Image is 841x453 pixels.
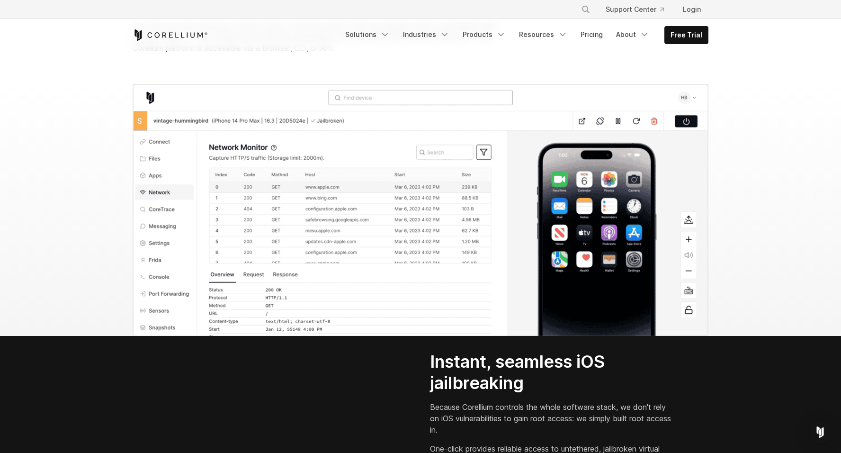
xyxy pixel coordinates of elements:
a: Corellium Home [133,29,208,41]
a: Login [675,1,708,18]
a: Support Center [598,1,671,18]
div: Navigation Menu [340,26,708,44]
p: Because Corellium controls the whole software stack, we don't rely on iOS vulnerabilities to gain... [430,401,672,435]
div: Open Intercom Messenger [809,421,832,444]
img: Screenshot of the Corellium virtual hardware platform; network monitor section [133,84,708,336]
a: Free Trial [665,27,708,44]
h2: Instant, seamless iOS jailbreaking [430,351,672,394]
a: Industries [397,26,455,43]
a: Pricing [575,26,608,43]
a: Products [457,26,511,43]
a: About [610,26,655,43]
a: Solutions [340,26,395,43]
div: Navigation Menu [570,1,708,18]
button: Search [577,1,594,18]
a: Resources [513,26,573,43]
